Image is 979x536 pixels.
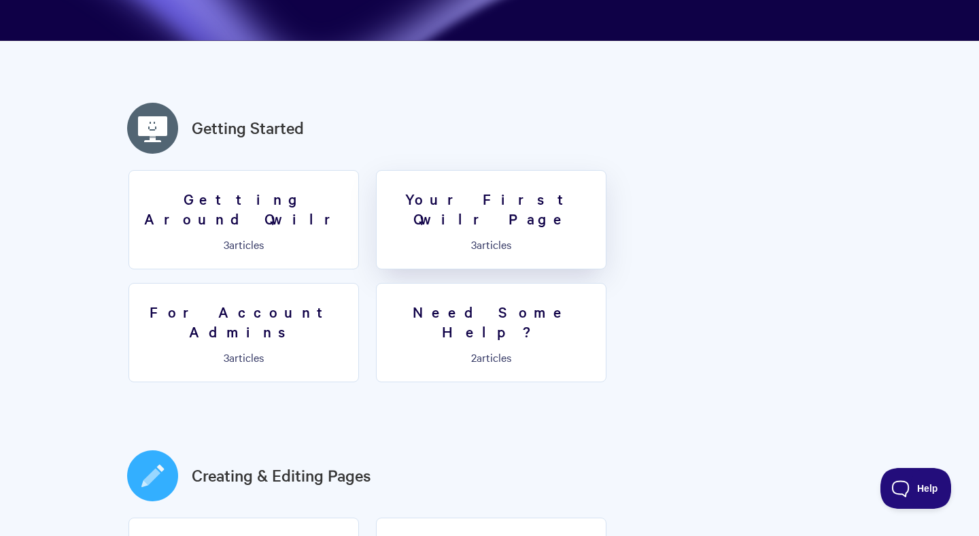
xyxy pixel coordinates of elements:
a: Getting Around Qwilr 3articles [128,170,359,269]
iframe: Toggle Customer Support [880,468,952,509]
p: articles [137,351,350,363]
h3: Your First Qwilr Page [385,189,598,228]
a: Getting Started [192,116,304,140]
a: Your First Qwilr Page 3articles [376,170,606,269]
a: For Account Admins 3articles [128,283,359,382]
span: 3 [224,237,229,252]
p: articles [137,238,350,250]
h3: For Account Admins [137,302,350,341]
a: Need Some Help? 2articles [376,283,606,382]
a: Creating & Editing Pages [192,463,371,488]
p: articles [385,238,598,250]
p: articles [385,351,598,363]
span: 2 [471,350,477,365]
span: 3 [224,350,229,365]
h3: Getting Around Qwilr [137,189,350,228]
span: 3 [471,237,477,252]
h3: Need Some Help? [385,302,598,341]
